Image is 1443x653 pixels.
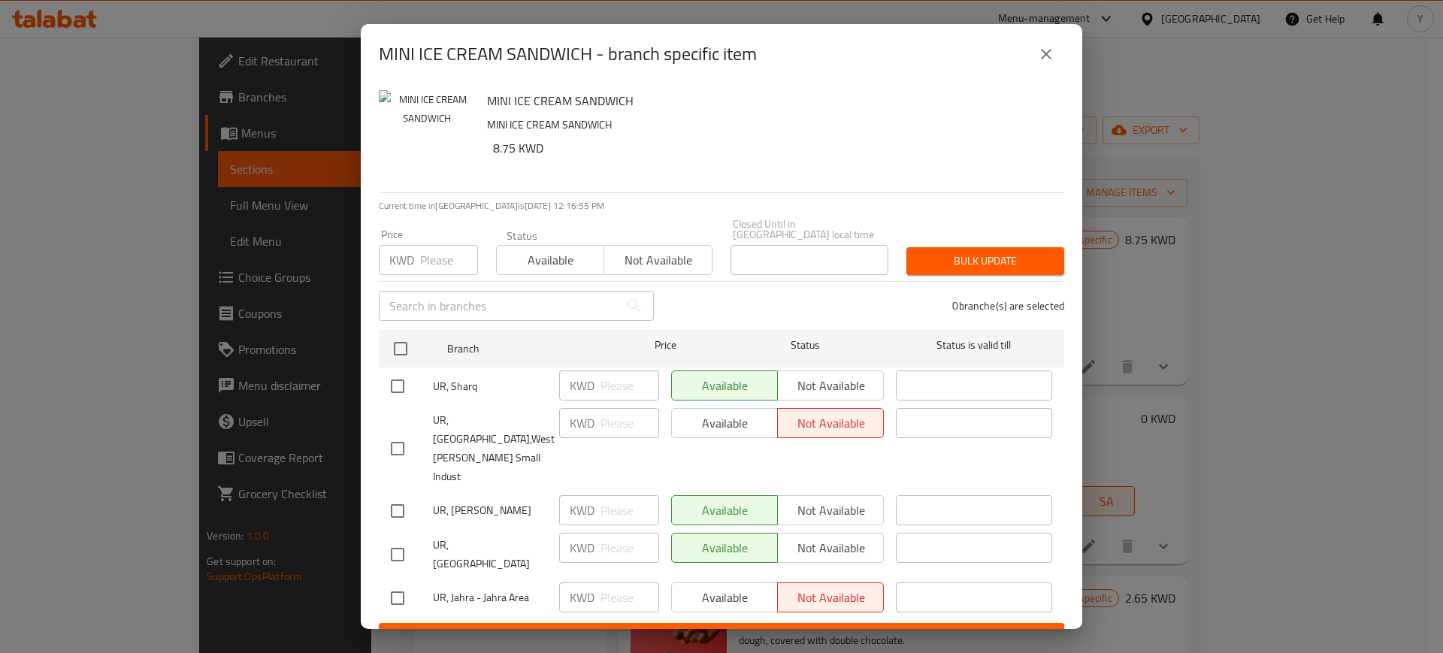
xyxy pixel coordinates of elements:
p: KWD [570,376,594,395]
span: UR, [GEOGRAPHIC_DATA] [433,536,547,573]
span: UR, Sharq [433,377,547,396]
p: KWD [570,501,594,519]
span: Status is valid till [896,336,1052,355]
span: Available [503,249,598,271]
img: MINI ICE CREAM SANDWICH [379,90,475,186]
span: Status [728,336,884,355]
p: KWD [570,588,594,606]
button: Available [496,245,604,275]
p: 0 branche(s) are selected [952,298,1064,313]
button: close [1028,36,1064,72]
button: Save [379,623,1064,651]
input: Please enter price [420,245,478,275]
button: Not available [604,245,712,275]
input: Please enter price [600,495,659,525]
h6: 8.75 KWD [493,138,1052,159]
input: Please enter price [600,533,659,563]
p: MINI ICE CREAM SANDWICH [487,116,1052,135]
input: Please enter price [600,408,659,438]
h2: MINI ICE CREAM SANDWICH - branch specific item [379,42,757,66]
h6: MINI ICE CREAM SANDWICH [487,90,1052,111]
input: Search in branches [379,291,619,321]
span: UR, Jahra - Jahra Area [433,588,547,607]
span: Branch [447,340,604,358]
span: Bulk update [918,252,1052,271]
input: Please enter price [600,582,659,612]
p: KWD [570,414,594,432]
span: Not available [610,249,706,271]
span: UR, [PERSON_NAME] [433,501,547,520]
input: Please enter price [600,370,659,401]
span: Price [616,336,715,355]
button: Bulk update [906,247,1064,275]
p: KWD [570,539,594,557]
p: Current time in [GEOGRAPHIC_DATA] is [DATE] 12:16:55 PM [379,199,1064,213]
span: Save [391,627,1052,646]
span: UR, [GEOGRAPHIC_DATA],West [PERSON_NAME] Small Indust [433,411,547,486]
p: KWD [389,251,414,269]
